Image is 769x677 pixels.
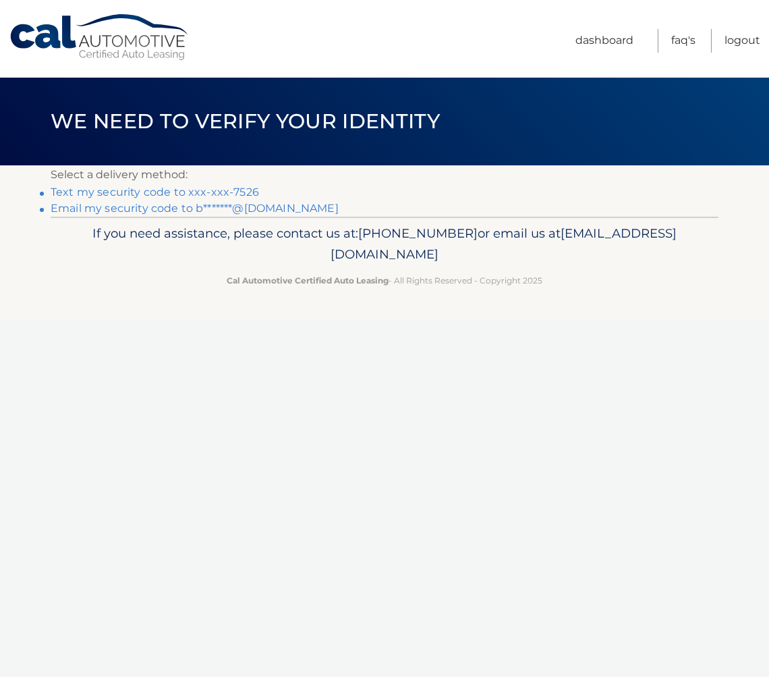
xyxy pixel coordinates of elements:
[51,165,718,184] p: Select a delivery method:
[59,273,710,288] p: - All Rights Reserved - Copyright 2025
[51,202,339,215] a: Email my security code to b*******@[DOMAIN_NAME]
[575,29,633,53] a: Dashboard
[227,275,389,286] strong: Cal Automotive Certified Auto Leasing
[358,225,478,241] span: [PHONE_NUMBER]
[724,29,760,53] a: Logout
[9,13,191,61] a: Cal Automotive
[671,29,695,53] a: FAQ's
[51,186,259,198] a: Text my security code to xxx-xxx-7526
[51,109,440,134] span: We need to verify your identity
[59,223,710,266] p: If you need assistance, please contact us at: or email us at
